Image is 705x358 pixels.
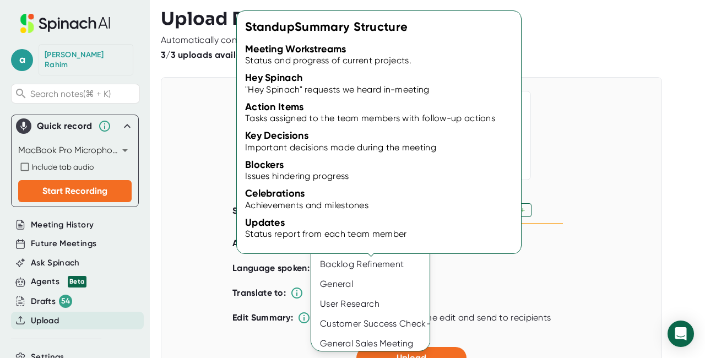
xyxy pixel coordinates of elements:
div: General Sales Meeting [311,334,436,354]
div: Customer Success Check-In [311,314,436,334]
div: Standup [311,195,436,215]
div: Planning [311,235,436,254]
div: User Research [311,294,436,314]
div: Open Intercom Messenger [668,321,694,347]
div: Backlog Refinement [311,254,436,274]
div: Retrospective [311,215,436,235]
div: Create custom template [311,175,436,195]
div: General [311,274,436,294]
